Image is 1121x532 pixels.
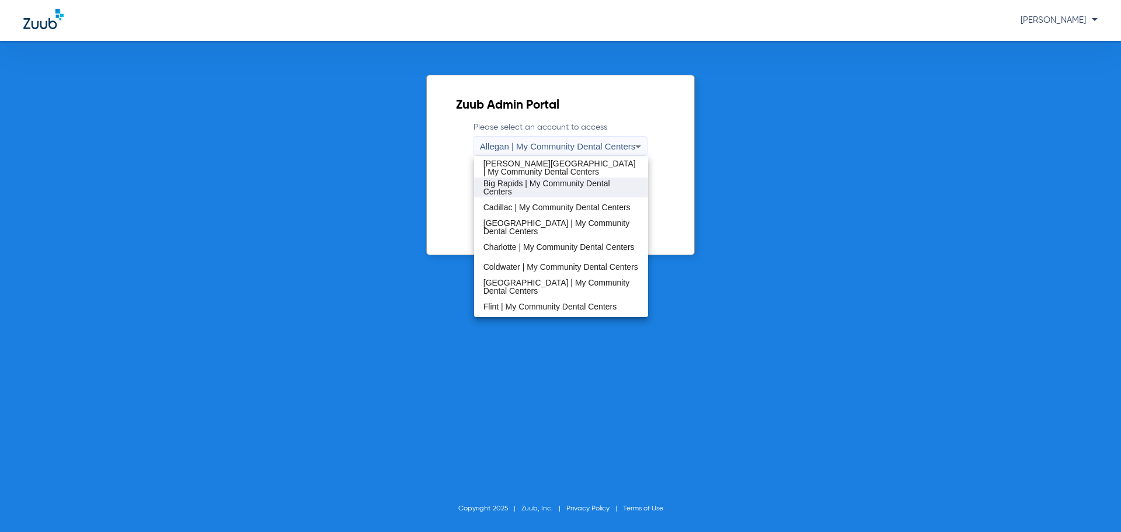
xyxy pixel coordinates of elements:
[483,243,635,251] span: Charlotte | My Community Dental Centers
[483,279,639,295] span: [GEOGRAPHIC_DATA] | My Community Dental Centers
[1063,476,1121,532] iframe: Chat Widget
[483,203,631,211] span: Cadillac | My Community Dental Centers
[483,302,617,311] span: Flint | My Community Dental Centers
[483,159,639,176] span: [PERSON_NAME][GEOGRAPHIC_DATA] | My Community Dental Centers
[483,179,639,196] span: Big Rapids | My Community Dental Centers
[483,263,638,271] span: Coldwater | My Community Dental Centers
[483,219,639,235] span: [GEOGRAPHIC_DATA] | My Community Dental Centers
